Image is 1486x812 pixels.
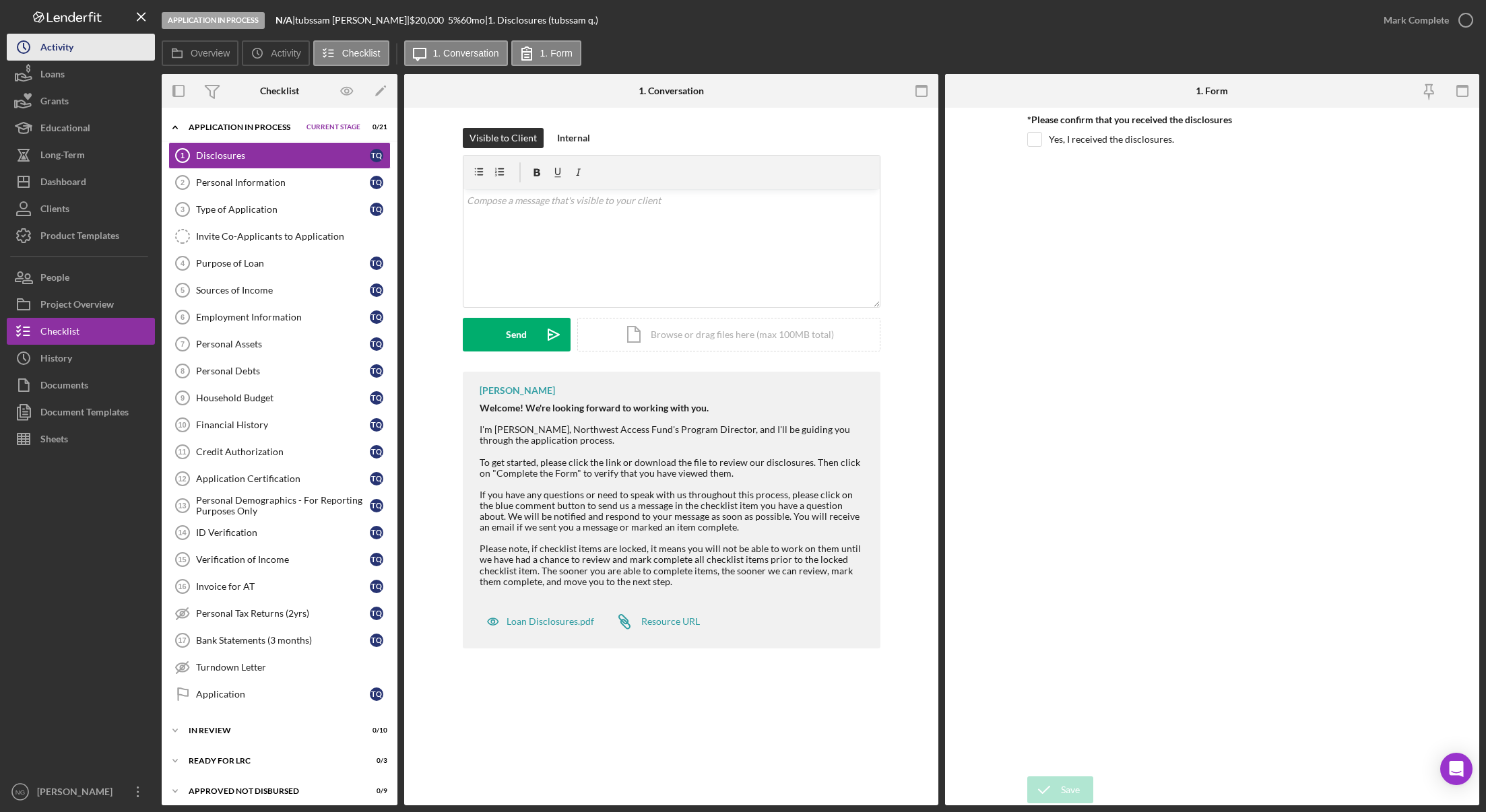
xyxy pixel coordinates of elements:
[370,607,383,620] div: t q
[189,787,354,795] div: Approved Not Disbursed
[7,195,155,222] button: Clients
[196,608,370,619] div: Personal Tax Returns (2yrs)
[370,526,383,539] div: t q
[639,86,704,96] div: 1. Conversation
[196,177,370,188] div: Personal Information
[448,15,461,26] div: 5 %
[7,318,155,345] button: Checklist
[168,250,391,277] a: 4Purpose of Loantq
[608,608,700,635] a: Resource URL
[196,527,370,538] div: ID Verification
[196,231,390,242] div: Invite Co-Applicants to Application
[370,364,383,378] div: t q
[178,529,187,537] tspan: 14
[196,473,370,484] div: Application Certification
[196,285,370,296] div: Sources of Income
[463,318,571,351] button: Send
[480,402,709,413] strong: Welcome! We're looking forward to working with you.
[40,372,88,402] div: Documents
[7,778,155,805] button: NG[PERSON_NAME]
[342,48,381,59] label: Checklist
[168,169,391,196] a: 2Personal Informationtq
[7,291,155,318] button: Project Overview
[191,48,230,59] label: Overview
[196,581,370,592] div: Invoice for AT
[162,12,265,29] div: Application In Process
[168,492,391,519] a: 13Personal Demographics - For Reporting Purposes Onlytq
[370,472,383,485] div: t q
[40,195,69,226] div: Clients
[271,48,300,59] label: Activity
[7,222,155,249] button: Product Templates
[34,778,121,809] div: [PERSON_NAME]
[7,372,155,399] button: Documents
[168,196,391,223] a: 3Type of Applicationtq
[313,40,389,66] button: Checklist
[276,15,295,26] div: |
[370,687,383,701] div: t q
[370,283,383,297] div: t q
[181,313,185,321] tspan: 6
[168,331,391,358] a: 7Personal Assetstq
[370,149,383,162] div: t q
[410,14,444,26] span: $20,000
[168,600,391,627] a: Personal Tax Returns (2yrs)tq
[370,337,383,351] div: t q
[196,393,370,403] div: Household Budget
[511,40,581,66] button: 1. Form
[7,34,155,61] button: Activity
[40,222,119,252] div: Product Templates
[168,142,391,169] a: 1Disclosurestq
[370,634,383,647] div: t q
[168,627,391,654] a: 17Bank Statements (3 months)tq
[168,654,391,681] a: Turndown Letter
[196,258,370,269] div: Purpose of Loan
[242,40,309,66] button: Activity
[40,34,73,64] div: Activity
[295,15,410,26] div: tubssam [PERSON_NAME] |
[404,40,508,66] button: 1. Conversation
[363,787,387,795] div: 0 / 9
[433,48,499,59] label: 1. Conversation
[168,277,391,304] a: 5Sources of Incometq
[181,367,185,375] tspan: 8
[189,123,300,131] div: Application In Process
[178,448,186,456] tspan: 11
[181,259,185,267] tspan: 4
[1440,753,1473,785] div: Open Intercom Messenger
[506,318,527,351] div: Send
[7,114,155,141] button: Educational
[1049,133,1174,146] label: Yes, I received the disclosures.
[168,681,391,708] a: Applicationtq
[7,168,155,195] button: Dashboard
[168,465,391,492] a: 12Application Certificationtq
[1196,86,1228,96] div: 1. Form
[178,502,186,510] tspan: 13
[370,553,383,566] div: t q
[196,339,370,349] div: Personal Assets
[1370,7,1479,34] button: Mark Complete
[168,304,391,331] a: 6Employment Informationtq
[7,426,155,452] a: Sheets
[168,411,391,438] a: 10Financial Historytq
[178,475,186,483] tspan: 12
[7,141,155,168] button: Long-Term
[1061,776,1080,803] div: Save
[178,636,186,644] tspan: 17
[181,394,185,402] tspan: 9
[363,757,387,765] div: 0 / 3
[181,286,185,294] tspan: 5
[7,399,155,426] button: Document Templates
[189,757,354,765] div: Ready for LRC
[7,61,155,88] button: Loans
[168,573,391,600] a: 16Invoice for ATtq
[1027,776,1093,803] button: Save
